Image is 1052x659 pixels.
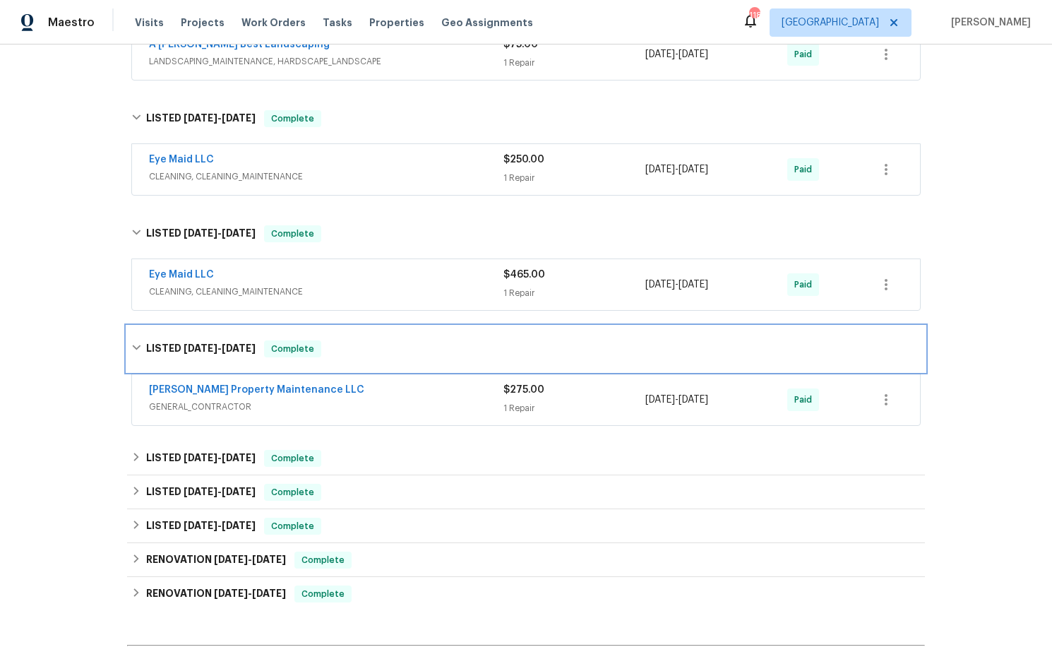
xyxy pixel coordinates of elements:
span: $250.00 [503,155,544,165]
span: Complete [296,553,350,567]
span: [DATE] [184,521,217,530]
span: $275.00 [503,385,544,395]
div: LISTED [DATE]-[DATE]Complete [127,96,925,141]
span: [DATE] [679,49,708,59]
span: - [645,393,708,407]
span: [DATE] [184,487,217,497]
span: Projects [181,16,225,30]
div: LISTED [DATE]-[DATE]Complete [127,441,925,475]
span: $465.00 [503,270,545,280]
span: [DATE] [184,228,217,238]
span: Maestro [48,16,95,30]
span: - [184,487,256,497]
span: Complete [265,519,320,533]
span: [DATE] [222,113,256,123]
span: [DATE] [222,228,256,238]
span: - [214,588,286,598]
span: [DATE] [184,113,217,123]
span: [DATE] [645,49,675,59]
span: - [645,162,708,177]
div: 1 Repair [503,286,645,300]
h6: RENOVATION [146,586,286,602]
span: - [184,343,256,353]
span: - [184,228,256,238]
span: [DATE] [184,343,217,353]
span: [DATE] [645,165,675,174]
span: Work Orders [241,16,306,30]
div: LISTED [DATE]-[DATE]Complete [127,326,925,372]
span: Paid [794,278,818,292]
span: [DATE] [184,453,217,463]
span: GENERAL_CONTRACTOR [149,400,503,414]
div: 118 [749,8,759,23]
span: Paid [794,393,818,407]
span: Paid [794,162,818,177]
span: [PERSON_NAME] [945,16,1031,30]
div: RENOVATION [DATE]-[DATE]Complete [127,577,925,611]
div: 1 Repair [503,171,645,185]
span: CLEANING, CLEANING_MAINTENANCE [149,285,503,299]
span: [DATE] [222,453,256,463]
span: - [645,278,708,292]
span: - [184,113,256,123]
div: 1 Repair [503,401,645,415]
h6: RENOVATION [146,552,286,569]
span: - [184,453,256,463]
span: LANDSCAPING_MAINTENANCE, HARDSCAPE_LANDSCAPE [149,54,503,69]
span: - [184,521,256,530]
span: Complete [265,227,320,241]
span: [DATE] [252,554,286,564]
a: A [PERSON_NAME] Best Landscaping [149,40,330,49]
span: Complete [265,112,320,126]
span: Visits [135,16,164,30]
span: [DATE] [252,588,286,598]
h6: LISTED [146,225,256,242]
span: $75.00 [503,40,538,49]
span: Complete [265,485,320,499]
span: [DATE] [679,165,708,174]
a: Eye Maid LLC [149,155,214,165]
span: - [645,47,708,61]
span: Complete [265,451,320,465]
h6: LISTED [146,340,256,357]
span: Geo Assignments [441,16,533,30]
span: [GEOGRAPHIC_DATA] [782,16,879,30]
div: LISTED [DATE]-[DATE]Complete [127,509,925,543]
span: [DATE] [645,395,675,405]
div: LISTED [DATE]-[DATE]Complete [127,211,925,256]
div: RENOVATION [DATE]-[DATE]Complete [127,543,925,577]
div: 1 Repair [503,56,645,70]
span: [DATE] [222,487,256,497]
span: [DATE] [679,280,708,290]
div: LISTED [DATE]-[DATE]Complete [127,475,925,509]
span: [DATE] [645,280,675,290]
h6: LISTED [146,450,256,467]
h6: LISTED [146,518,256,535]
span: [DATE] [222,343,256,353]
a: [PERSON_NAME] Property Maintenance LLC [149,385,364,395]
span: Complete [265,342,320,356]
span: Tasks [323,18,352,28]
h6: LISTED [146,110,256,127]
span: CLEANING, CLEANING_MAINTENANCE [149,170,503,184]
span: Properties [369,16,424,30]
span: [DATE] [214,588,248,598]
span: Complete [296,587,350,601]
span: - [214,554,286,564]
a: Eye Maid LLC [149,270,214,280]
span: [DATE] [214,554,248,564]
span: Paid [794,47,818,61]
span: [DATE] [222,521,256,530]
span: [DATE] [679,395,708,405]
h6: LISTED [146,484,256,501]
